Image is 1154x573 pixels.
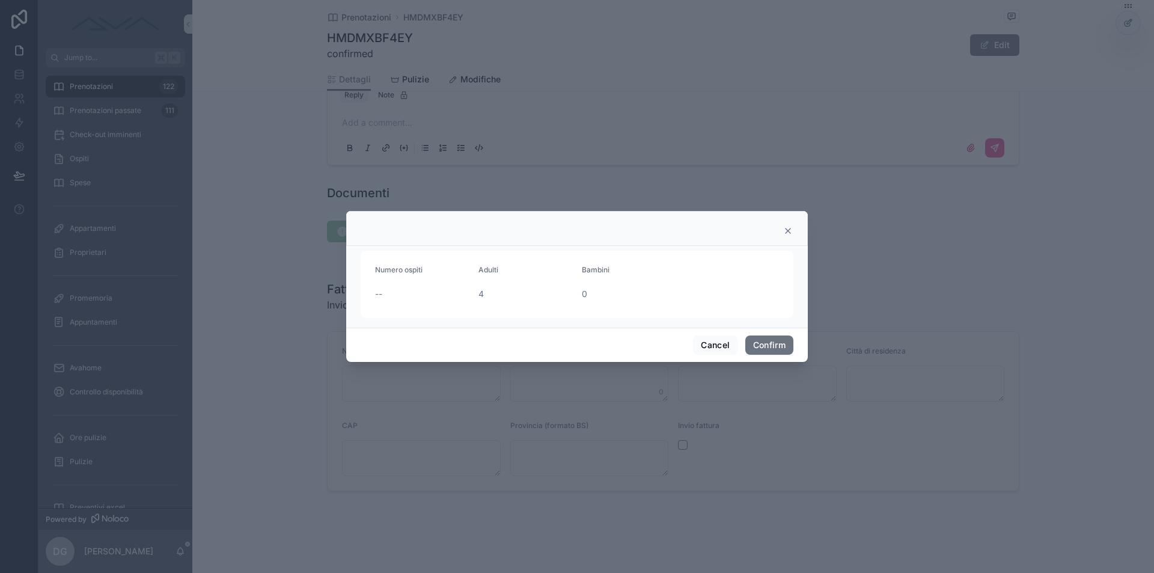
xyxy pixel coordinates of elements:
[375,288,382,300] span: --
[693,336,737,355] button: Cancel
[582,265,609,274] span: Bambini
[582,288,676,300] span: 0
[745,336,793,355] button: Confirm
[375,265,423,274] span: Numero ospiti
[478,288,572,300] span: 4
[478,265,498,274] span: Adulti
